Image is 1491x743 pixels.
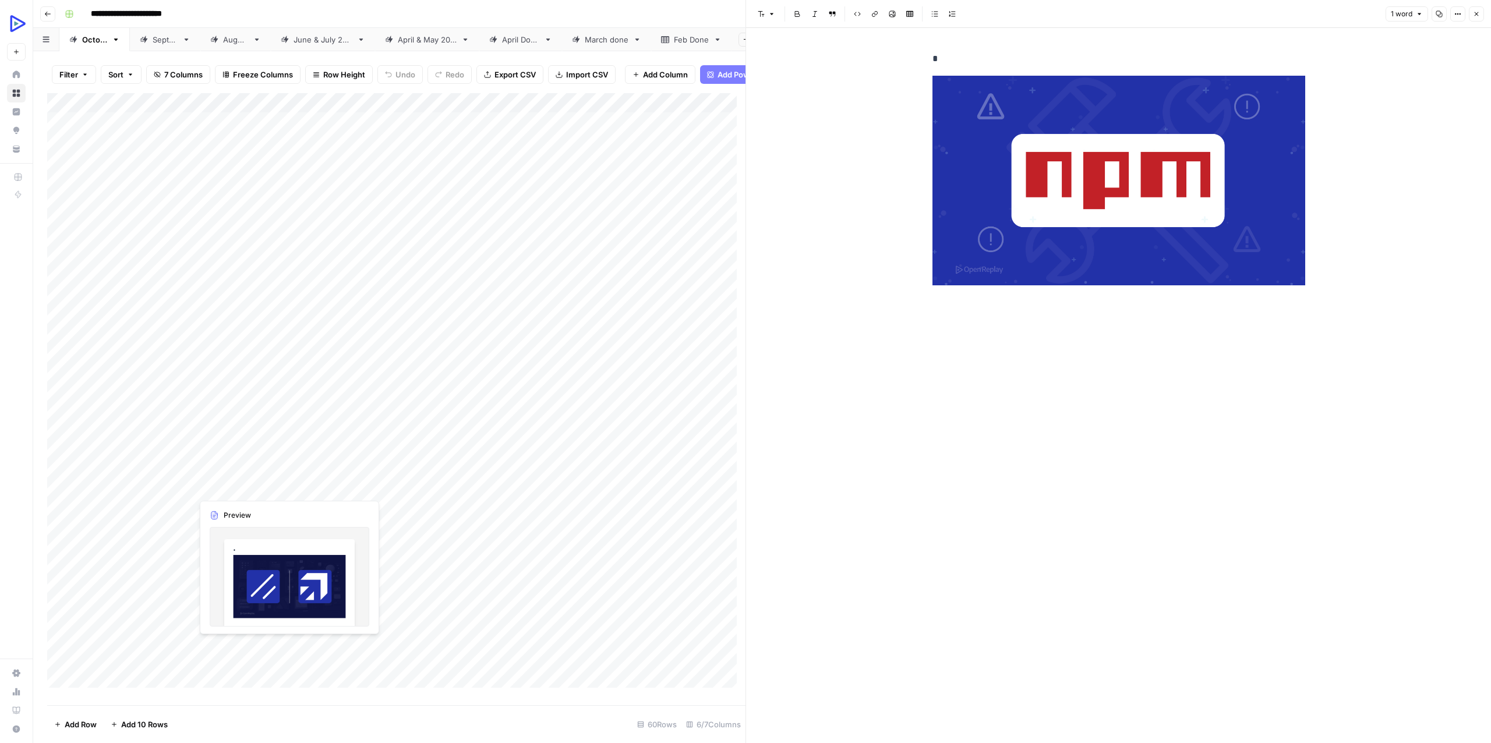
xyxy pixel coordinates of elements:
[305,65,373,84] button: Row Height
[1391,9,1412,19] span: 1 word
[7,9,26,38] button: Workspace: OpenReplay
[479,28,562,51] a: April Done
[7,682,26,701] a: Usage
[101,65,142,84] button: Sort
[427,65,472,84] button: Redo
[398,34,457,45] div: [DATE] & [DATE]
[625,65,695,84] button: Add Column
[7,121,26,140] a: Opportunities
[7,13,28,34] img: OpenReplay Logo
[681,715,745,734] div: 6/7 Columns
[718,69,781,80] span: Add Power Agent
[395,69,415,80] span: Undo
[104,715,175,734] button: Add 10 Rows
[271,28,375,51] a: [DATE] & [DATE]
[215,65,301,84] button: Freeze Columns
[585,34,628,45] div: March done
[566,69,608,80] span: Import CSV
[323,69,365,80] span: Row Height
[1386,6,1428,22] button: 1 word
[700,65,788,84] button: Add Power Agent
[7,701,26,720] a: Learning Hub
[651,28,732,51] a: Feb Done
[47,715,104,734] button: Add Row
[82,34,107,45] div: [DATE]
[548,65,616,84] button: Import CSV
[7,102,26,121] a: Insights
[562,28,651,51] a: March done
[223,34,248,45] div: [DATE]
[130,28,200,51] a: [DATE]
[7,664,26,682] a: Settings
[233,69,293,80] span: Freeze Columns
[59,69,78,80] span: Filter
[476,65,543,84] button: Export CSV
[294,34,352,45] div: [DATE] & [DATE]
[377,65,423,84] button: Undo
[65,719,97,730] span: Add Row
[146,65,210,84] button: 7 Columns
[633,715,681,734] div: 60 Rows
[7,84,26,102] a: Browse
[446,69,464,80] span: Redo
[494,69,536,80] span: Export CSV
[7,140,26,158] a: Your Data
[643,69,688,80] span: Add Column
[200,28,271,51] a: [DATE]
[375,28,479,51] a: [DATE] & [DATE]
[153,34,178,45] div: [DATE]
[121,719,168,730] span: Add 10 Rows
[108,69,123,80] span: Sort
[502,34,539,45] div: April Done
[674,34,709,45] div: Feb Done
[7,65,26,84] a: Home
[59,28,130,51] a: [DATE]
[164,69,203,80] span: 7 Columns
[52,65,96,84] button: Filter
[7,720,26,738] button: Help + Support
